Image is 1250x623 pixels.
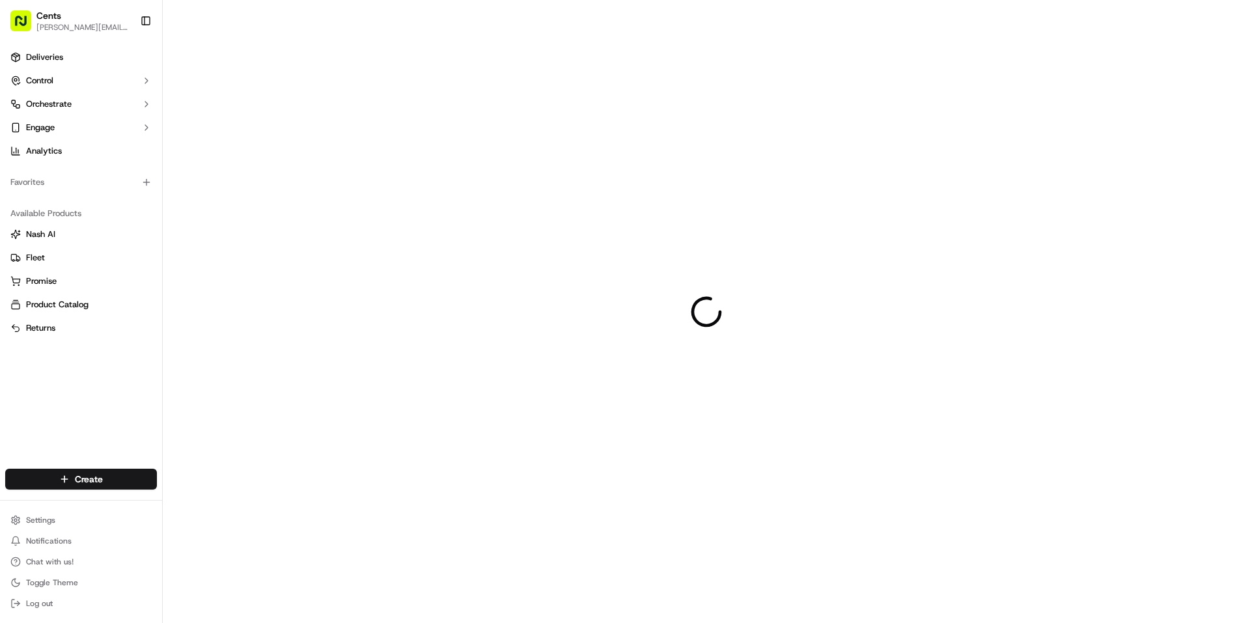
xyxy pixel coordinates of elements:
button: Fleet [5,247,157,268]
a: Fleet [10,252,152,264]
a: Returns [10,322,152,334]
button: Chat with us! [5,553,157,571]
span: Orchestrate [26,98,72,110]
button: Promise [5,271,157,292]
a: Nash AI [10,228,152,240]
button: Create [5,469,157,490]
span: Settings [26,515,55,525]
a: Product Catalog [10,299,152,311]
button: Cents[PERSON_NAME][EMAIL_ADDRESS][PERSON_NAME][DOMAIN_NAME] [5,5,135,36]
div: Available Products [5,203,157,224]
a: Deliveries [5,47,157,68]
span: Toggle Theme [26,577,78,588]
span: Create [75,473,103,486]
div: Favorites [5,172,157,193]
button: Cents [36,9,61,22]
span: Fleet [26,252,45,264]
button: Nash AI [5,224,157,245]
button: Log out [5,594,157,613]
span: Log out [26,598,53,609]
span: Analytics [26,145,62,157]
span: Nash AI [26,228,55,240]
span: Control [26,75,53,87]
a: Analytics [5,141,157,161]
span: Product Catalog [26,299,89,311]
button: Toggle Theme [5,574,157,592]
span: Promise [26,275,57,287]
span: Notifications [26,536,72,546]
span: Deliveries [26,51,63,63]
button: [PERSON_NAME][EMAIL_ADDRESS][PERSON_NAME][DOMAIN_NAME] [36,22,130,33]
button: Engage [5,117,157,138]
button: Control [5,70,157,91]
button: Orchestrate [5,94,157,115]
span: Chat with us! [26,557,74,567]
span: Returns [26,322,55,334]
button: Product Catalog [5,294,157,315]
span: Engage [26,122,55,133]
a: Promise [10,275,152,287]
button: Returns [5,318,157,339]
button: Settings [5,511,157,529]
button: Notifications [5,532,157,550]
